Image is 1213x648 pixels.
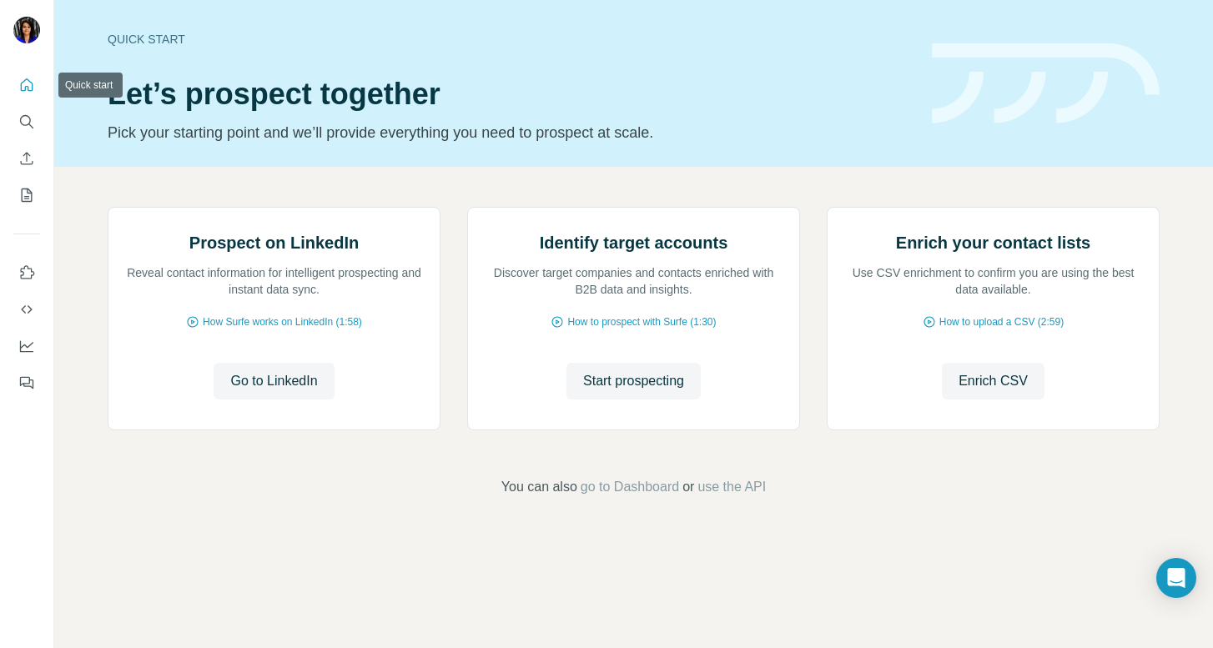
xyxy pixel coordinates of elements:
span: How Surfe works on LinkedIn (1:58) [203,314,362,329]
button: My lists [13,180,40,210]
p: Use CSV enrichment to confirm you are using the best data available. [844,264,1142,298]
span: How to prospect with Surfe (1:30) [567,314,716,329]
button: Use Surfe on LinkedIn [13,258,40,288]
button: Feedback [13,368,40,398]
button: use the API [697,477,766,497]
button: go to Dashboard [581,477,679,497]
button: Enrich CSV [13,143,40,173]
span: Enrich CSV [959,371,1028,391]
img: banner [932,43,1160,124]
div: Open Intercom Messenger [1156,558,1196,598]
button: Go to LinkedIn [214,363,334,399]
span: or [682,477,694,497]
p: Pick your starting point and we’ll provide everything you need to prospect at scale. [108,121,912,144]
button: Dashboard [13,331,40,361]
button: Start prospecting [566,363,701,399]
div: Quick start [108,31,912,48]
span: Start prospecting [583,371,684,391]
h1: Let’s prospect together [108,78,912,111]
p: Reveal contact information for intelligent prospecting and instant data sync. [125,264,423,298]
h2: Prospect on LinkedIn [189,231,359,254]
p: Discover target companies and contacts enriched with B2B data and insights. [485,264,783,298]
h2: Enrich your contact lists [896,231,1090,254]
h2: Identify target accounts [540,231,728,254]
button: Enrich CSV [942,363,1044,399]
button: Quick start [13,70,40,100]
span: How to upload a CSV (2:59) [939,314,1064,329]
span: Go to LinkedIn [230,371,317,391]
button: Search [13,107,40,137]
button: Use Surfe API [13,294,40,324]
span: You can also [501,477,577,497]
img: Avatar [13,17,40,43]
